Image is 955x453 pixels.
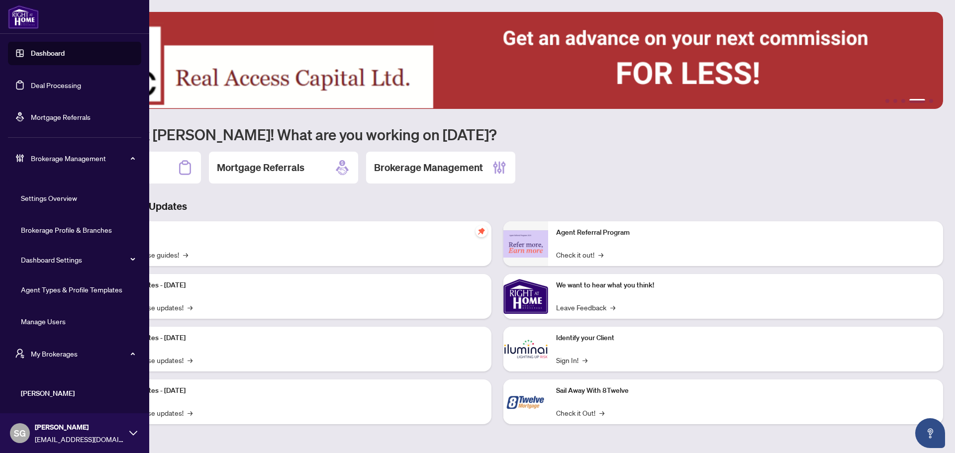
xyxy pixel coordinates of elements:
[21,193,77,202] a: Settings Overview
[374,161,483,175] h2: Brokerage Management
[31,112,91,121] a: Mortgage Referrals
[104,280,483,291] p: Platform Updates - [DATE]
[556,249,603,260] a: Check it out!→
[15,349,25,359] span: user-switch
[14,426,26,440] span: SG
[901,99,905,103] button: 3
[31,153,134,164] span: Brokerage Management
[503,274,548,319] img: We want to hear what you think!
[188,355,192,365] span: →
[52,125,943,144] h1: Welcome back [PERSON_NAME]! What are you working on [DATE]?
[556,407,604,418] a: Check it Out!→
[556,302,615,313] a: Leave Feedback→
[52,12,943,109] img: Slide 3
[885,99,889,103] button: 1
[915,418,945,448] button: Open asap
[556,227,935,238] p: Agent Referral Program
[35,422,124,433] span: [PERSON_NAME]
[503,327,548,371] img: Identify your Client
[556,280,935,291] p: We want to hear what you think!
[217,161,304,175] h2: Mortgage Referrals
[21,388,134,399] span: [PERSON_NAME]
[188,302,192,313] span: →
[556,355,587,365] a: Sign In!→
[183,249,188,260] span: →
[582,355,587,365] span: →
[556,385,935,396] p: Sail Away With 8Twelve
[104,227,483,238] p: Self-Help
[31,81,81,90] a: Deal Processing
[35,434,124,445] span: [EMAIL_ADDRESS][DOMAIN_NAME]
[476,225,487,237] span: pushpin
[104,333,483,344] p: Platform Updates - [DATE]
[599,407,604,418] span: →
[893,99,897,103] button: 2
[503,379,548,424] img: Sail Away With 8Twelve
[31,49,65,58] a: Dashboard
[21,317,66,326] a: Manage Users
[21,285,122,294] a: Agent Types & Profile Templates
[556,333,935,344] p: Identify your Client
[21,255,82,264] a: Dashboard Settings
[598,249,603,260] span: →
[188,407,192,418] span: →
[31,348,134,359] span: My Brokerages
[503,230,548,258] img: Agent Referral Program
[909,99,925,103] button: 4
[929,99,933,103] button: 5
[8,5,39,29] img: logo
[610,302,615,313] span: →
[52,199,943,213] h3: Brokerage & Industry Updates
[104,385,483,396] p: Platform Updates - [DATE]
[21,225,112,234] a: Brokerage Profile & Branches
